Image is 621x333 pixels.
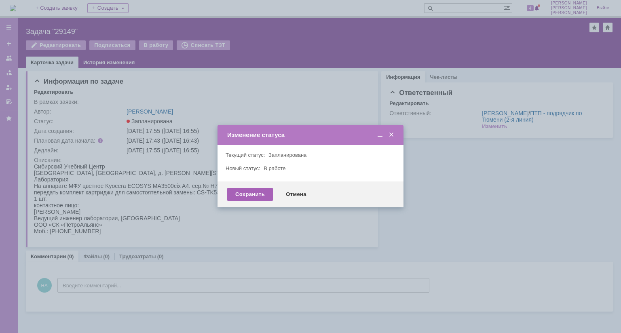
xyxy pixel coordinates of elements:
[264,165,285,171] span: В работе
[376,131,384,139] span: Свернуть (Ctrl + M)
[227,131,395,139] div: Изменение статуса
[226,152,265,158] label: Текущий статус:
[226,165,260,171] label: Новый статус:
[268,152,306,158] span: Запланирована
[387,131,395,139] span: Закрыть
